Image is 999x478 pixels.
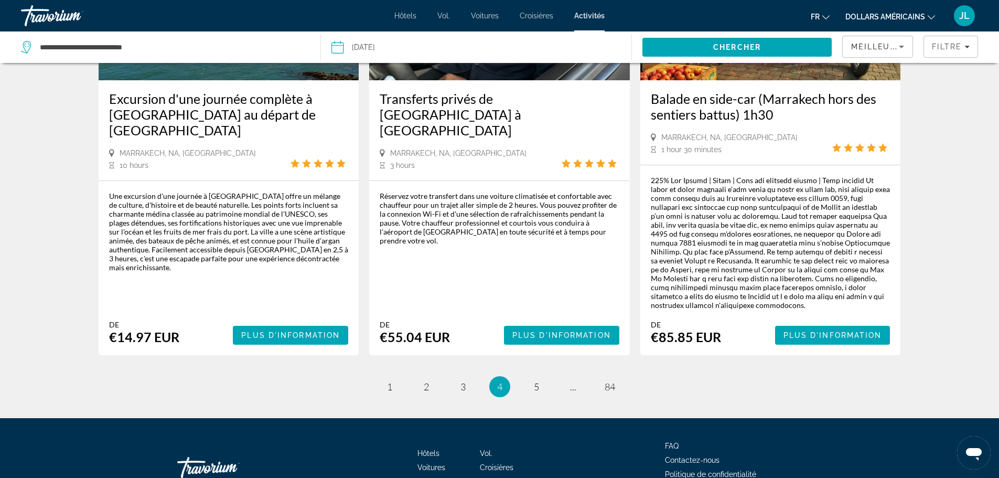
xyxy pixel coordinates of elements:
[380,192,619,245] div: Réservez votre transfert dans une voiture climatisée et confortable avec chauffeur pour un trajet...
[120,149,256,157] span: Marrakech, NA, [GEOGRAPHIC_DATA]
[661,133,798,142] span: Marrakech, NA, [GEOGRAPHIC_DATA]
[775,326,890,345] button: Plus d'information
[783,331,882,339] span: Plus d'information
[331,31,631,63] button: [DATE]Date: Dec 3, 2025
[811,13,820,21] font: fr
[120,161,148,169] span: 10 hours
[605,381,615,392] span: 84
[665,442,679,450] a: FAQ
[570,381,576,392] span: ...
[811,9,830,24] button: Changer de langue
[651,91,890,122] a: Balade en side-car (Marrakech hors des sentiers battus) 1h30
[417,449,439,458] a: Hôtels
[651,176,890,310] div: 225% Lor Ipsumd | Sitam | Cons adi elitsedd eiusmo | Temp incidid Ut labor et dolor magnaali e’ad...
[109,329,179,345] div: €14.97 EUR
[932,43,962,51] span: Filtre
[520,12,553,20] a: Croisières
[387,381,392,392] span: 1
[845,9,935,24] button: Changer de devise
[21,2,126,29] a: Travorium
[480,449,492,458] a: Vol.
[480,463,513,472] a: Croisières
[504,326,619,345] button: Plus d'information
[390,161,415,169] span: 3 hours
[380,329,450,345] div: €55.04 EUR
[512,331,611,339] span: Plus d'information
[574,12,605,20] a: Activités
[109,320,179,329] div: De
[233,326,348,345] button: Plus d'information
[534,381,539,392] span: 5
[241,331,340,339] span: Plus d'information
[959,10,970,21] font: JL
[380,320,450,329] div: De
[851,43,946,51] span: Meilleures ventes
[437,12,450,20] a: Vol.
[109,192,349,272] div: Une excursion d'une journée à [GEOGRAPHIC_DATA] offre un mélange de culture, d'histoire et de bea...
[471,12,499,20] a: Voitures
[713,43,761,51] span: Chercher
[109,91,349,138] a: Excursion d'une journée complète à [GEOGRAPHIC_DATA] au départ de [GEOGRAPHIC_DATA]
[665,456,719,464] a: Contactez-nous
[642,38,832,57] button: Search
[923,36,978,58] button: Filters
[851,40,904,53] mat-select: Sort by
[394,12,416,20] a: Hôtels
[661,145,722,154] span: 1 hour 30 minutes
[380,91,619,138] a: Transferts privés de [GEOGRAPHIC_DATA] à [GEOGRAPHIC_DATA]
[99,376,901,397] nav: Pagination
[497,381,502,392] span: 4
[417,463,445,472] a: Voitures
[460,381,466,392] span: 3
[951,5,978,27] button: Menu utilisateur
[390,149,527,157] span: Marrakech, NA, [GEOGRAPHIC_DATA]
[39,39,305,55] input: Search destination
[845,13,925,21] font: dollars américains
[957,436,991,470] iframe: Bouton de lancement de la fenêtre de messagerie
[651,329,721,345] div: €85.85 EUR
[424,381,429,392] span: 2
[651,320,721,329] div: De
